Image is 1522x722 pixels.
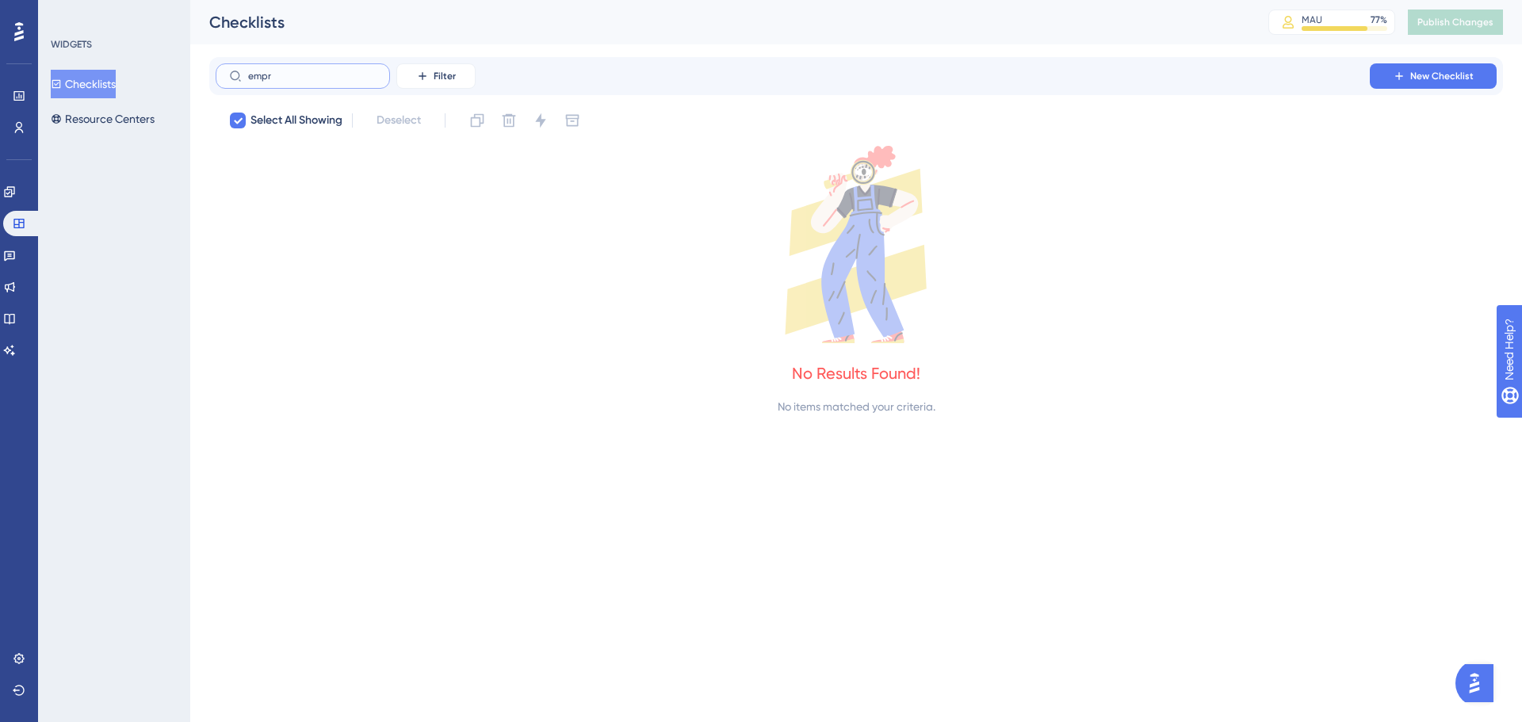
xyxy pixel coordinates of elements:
button: New Checklist [1370,63,1497,89]
span: Publish Changes [1417,16,1493,29]
span: New Checklist [1410,70,1474,82]
span: Need Help? [37,4,99,23]
button: Checklists [51,70,116,98]
iframe: UserGuiding AI Assistant Launcher [1455,659,1503,707]
button: Filter [396,63,476,89]
div: 77 % [1371,13,1387,26]
button: Resource Centers [51,105,155,133]
div: No items matched your criteria. [778,397,935,416]
span: Select All Showing [250,111,342,130]
div: MAU [1302,13,1322,26]
button: Deselect [362,106,435,135]
div: Checklists [209,11,1229,33]
div: No Results Found! [792,362,920,384]
button: Publish Changes [1408,10,1503,35]
input: Search [248,71,377,82]
div: WIDGETS [51,38,92,51]
span: Filter [434,70,456,82]
span: Deselect [377,111,421,130]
